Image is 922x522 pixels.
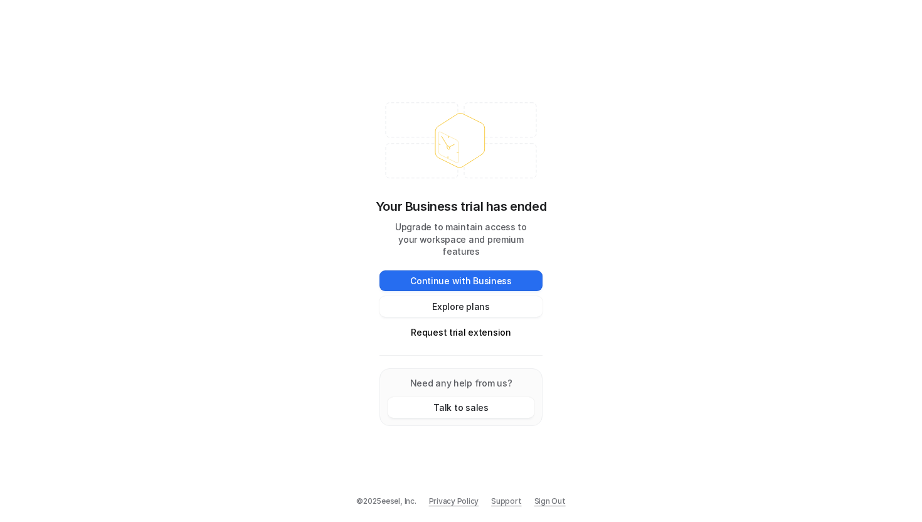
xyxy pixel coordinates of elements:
button: Talk to sales [388,397,534,418]
a: Privacy Policy [429,496,479,507]
span: Support [491,496,521,507]
button: Request trial extension [379,322,543,343]
p: Your Business trial has ended [376,197,546,216]
a: Sign Out [534,496,566,507]
p: © 2025 eesel, Inc. [356,496,416,507]
button: Continue with Business [379,270,543,291]
button: Explore plans [379,296,543,317]
p: Upgrade to maintain access to your workspace and premium features [379,221,543,258]
p: Need any help from us? [388,376,534,390]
